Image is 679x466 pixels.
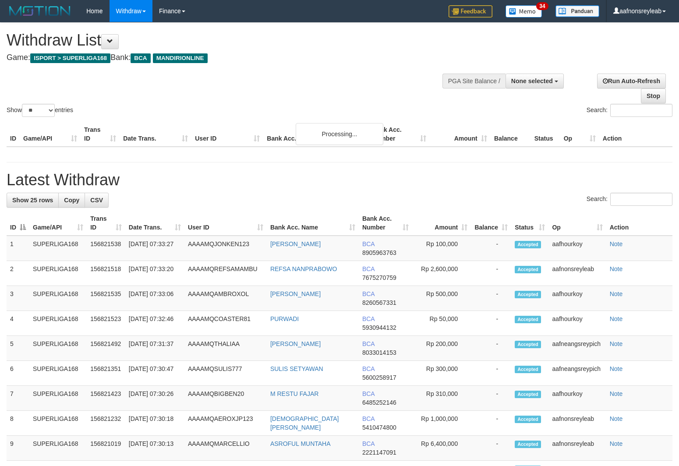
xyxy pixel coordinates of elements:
a: Note [610,240,623,247]
span: Accepted [515,341,541,348]
a: [PERSON_NAME] [270,340,321,347]
a: REFSA NANPRABOWO [270,265,337,272]
a: Stop [641,88,666,103]
td: SUPERLIGA168 [29,386,87,411]
td: SUPERLIGA168 [29,236,87,261]
span: Copy 8033014153 to clipboard [362,349,396,356]
th: ID [7,122,20,147]
td: Rp 1,000,000 [412,411,471,436]
td: - [471,236,511,261]
a: Note [610,265,623,272]
a: Note [610,440,623,447]
span: BCA [362,290,375,297]
td: [DATE] 07:33:20 [125,261,184,286]
span: Accepted [515,366,541,373]
td: 156821492 [87,336,125,361]
td: 5 [7,336,29,361]
span: Copy 8260567331 to clipboard [362,299,396,306]
td: 156821423 [87,386,125,411]
td: [DATE] 07:30:18 [125,411,184,436]
td: 156821232 [87,411,125,436]
td: AAAAMQBIGBEN20 [184,386,267,411]
td: AAAAMQJONKEN123 [184,236,267,261]
th: User ID: activate to sort column ascending [184,211,267,236]
td: aafhourkoy [548,311,606,336]
td: [DATE] 07:32:46 [125,311,184,336]
th: Op: activate to sort column ascending [548,211,606,236]
a: Note [610,390,623,397]
td: Rp 310,000 [412,386,471,411]
td: 3 [7,286,29,311]
a: Run Auto-Refresh [597,74,666,88]
span: Accepted [515,291,541,298]
select: Showentries [22,104,55,117]
td: 8 [7,411,29,436]
input: Search: [610,193,672,206]
td: aafneangsreypich [548,336,606,361]
td: [DATE] 07:30:13 [125,436,184,461]
h1: Latest Withdraw [7,171,672,189]
span: BCA [362,315,375,322]
th: Game/API: activate to sort column ascending [29,211,87,236]
td: 6 [7,361,29,386]
span: BCA [131,53,150,63]
td: Rp 50,000 [412,311,471,336]
th: Trans ID [81,122,120,147]
td: 9 [7,436,29,461]
span: Accepted [515,316,541,323]
td: 2 [7,261,29,286]
td: aafnonsreyleab [548,411,606,436]
td: - [471,436,511,461]
td: - [471,386,511,411]
th: Trans ID: activate to sort column ascending [87,211,125,236]
span: Show 25 rows [12,197,53,204]
td: AAAAMQREFSAMAMBU [184,261,267,286]
span: MANDIRIONLINE [153,53,208,63]
a: [DEMOGRAPHIC_DATA][PERSON_NAME] [270,415,339,431]
td: aafhourkoy [548,236,606,261]
label: Show entries [7,104,73,117]
span: BCA [362,365,375,372]
th: User ID [191,122,263,147]
a: ASROFUL MUNTAHA [270,440,331,447]
th: Balance: activate to sort column ascending [471,211,511,236]
td: - [471,261,511,286]
h4: Game: Bank: [7,53,444,62]
img: Button%20Memo.svg [506,5,542,18]
span: BCA [362,340,375,347]
span: CSV [90,197,103,204]
th: Action [606,211,672,236]
div: PGA Site Balance / [442,74,506,88]
td: Rp 500,000 [412,286,471,311]
th: Bank Acc. Name: activate to sort column ascending [267,211,359,236]
th: Bank Acc. Name [263,122,368,147]
img: panduan.png [555,5,599,17]
td: [DATE] 07:33:06 [125,286,184,311]
td: 156821535 [87,286,125,311]
td: aafnonsreyleab [548,436,606,461]
a: PURWADI [270,315,299,322]
span: Copy 8905963763 to clipboard [362,249,396,256]
td: - [471,286,511,311]
th: Op [560,122,599,147]
span: BCA [362,415,375,422]
a: Note [610,365,623,372]
td: - [471,361,511,386]
span: Accepted [515,266,541,273]
span: 34 [536,2,548,10]
th: Game/API [20,122,81,147]
span: Copy 2221147091 to clipboard [362,449,396,456]
td: 156821523 [87,311,125,336]
td: AAAAMQMARCELLIO [184,436,267,461]
td: SUPERLIGA168 [29,411,87,436]
span: Copy 6485252146 to clipboard [362,399,396,406]
td: aafneangsreypich [548,361,606,386]
td: aafhourkoy [548,386,606,411]
td: [DATE] 07:31:37 [125,336,184,361]
td: SUPERLIGA168 [29,361,87,386]
td: SUPERLIGA168 [29,261,87,286]
td: 156821518 [87,261,125,286]
img: Feedback.jpg [449,5,492,18]
label: Search: [587,104,672,117]
a: CSV [85,193,109,208]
